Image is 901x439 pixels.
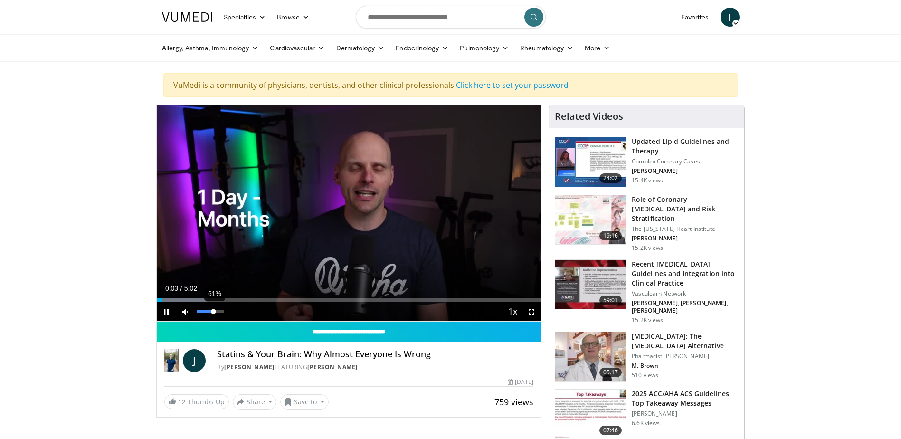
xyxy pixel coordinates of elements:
[599,426,622,435] span: 07:46
[675,8,715,27] a: Favorites
[224,363,275,371] a: [PERSON_NAME]
[503,302,522,321] button: Playback Rate
[555,390,626,439] img: 369ac253-1227-4c00-b4e1-6e957fd240a8.150x105_q85_crop-smart_upscale.jpg
[632,259,739,288] h3: Recent [MEDICAL_DATA] Guidelines and Integration into Clinical Practice
[632,225,739,233] p: The [US_STATE] Heart Institute
[454,38,514,57] a: Pulmonology
[632,420,660,427] p: 6.6K views
[555,195,626,245] img: 1efa8c99-7b8a-4ab5-a569-1c219ae7bd2c.150x105_q85_crop-smart_upscale.jpg
[163,73,738,97] div: VuMedi is a community of physicians, dentists, and other clinical professionals.
[555,137,739,187] a: 24:02 Updated Lipid Guidelines and Therapy Complex Coronary Cases [PERSON_NAME] 15.4K views
[721,8,740,27] a: I
[165,285,178,292] span: 0:03
[632,372,658,379] p: 510 views
[307,363,358,371] a: [PERSON_NAME]
[555,137,626,187] img: 77f671eb-9394-4acc-bc78-a9f077f94e00.150x105_q85_crop-smart_upscale.jpg
[555,260,626,309] img: 87825f19-cf4c-4b91-bba1-ce218758c6bb.150x105_q85_crop-smart_upscale.jpg
[157,298,541,302] div: Progress Bar
[494,396,533,408] span: 759 views
[632,332,739,351] h3: [MEDICAL_DATA]: The [MEDICAL_DATA] Alternative
[632,244,663,252] p: 15.2K views
[632,177,663,184] p: 15.4K views
[599,368,622,377] span: 05:17
[555,111,623,122] h4: Related Videos
[632,158,739,165] p: Complex Coronary Cases
[632,167,739,175] p: [PERSON_NAME]
[157,105,541,322] video-js: Video Player
[197,310,224,313] div: Volume Level
[632,299,739,315] p: [PERSON_NAME], [PERSON_NAME], [PERSON_NAME]
[164,349,180,372] img: Dr. Jordan Rennicke
[218,8,272,27] a: Specialties
[356,6,546,29] input: Search topics, interventions
[271,8,315,27] a: Browse
[178,397,186,406] span: 12
[632,362,739,370] p: M. Brown
[632,389,739,408] h3: 2025 ACC/AHA ACS Guidelines: Top Takeaway Messages
[508,378,533,386] div: [DATE]
[164,394,229,409] a: 12 Thumbs Up
[632,353,739,360] p: Pharmacist [PERSON_NAME]
[280,394,329,410] button: Save to
[217,349,533,360] h4: Statins & Your Brain: Why Almost Everyone Is Wrong
[632,137,739,156] h3: Updated Lipid Guidelines and Therapy
[555,332,739,382] a: 05:17 [MEDICAL_DATA]: The [MEDICAL_DATA] Alternative Pharmacist [PERSON_NAME] M. Brown 510 views
[180,285,182,292] span: /
[579,38,616,57] a: More
[599,173,622,183] span: 24:02
[632,195,739,223] h3: Role of Coronary [MEDICAL_DATA] and Risk Stratification
[555,332,626,382] img: ce9609b9-a9bf-4b08-84dd-8eeb8ab29fc6.150x105_q85_crop-smart_upscale.jpg
[632,410,739,418] p: [PERSON_NAME]
[555,259,739,324] a: 59:01 Recent [MEDICAL_DATA] Guidelines and Integration into Clinical Practice Vasculearn Network ...
[456,80,569,90] a: Click here to set your password
[264,38,330,57] a: Cardiovascular
[157,302,176,321] button: Pause
[184,285,197,292] span: 5:02
[162,12,212,22] img: VuMedi Logo
[390,38,454,57] a: Endocrinology
[331,38,390,57] a: Dermatology
[522,302,541,321] button: Fullscreen
[156,38,265,57] a: Allergy, Asthma, Immunology
[632,316,663,324] p: 15.2K views
[632,235,739,242] p: [PERSON_NAME]
[183,349,206,372] a: J
[555,195,739,252] a: 19:16 Role of Coronary [MEDICAL_DATA] and Risk Stratification The [US_STATE] Heart Institute [PER...
[233,394,277,410] button: Share
[217,363,533,372] div: By FEATURING
[176,302,195,321] button: Mute
[514,38,579,57] a: Rheumatology
[599,296,622,305] span: 59:01
[599,231,622,240] span: 19:16
[632,290,739,297] p: Vasculearn Network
